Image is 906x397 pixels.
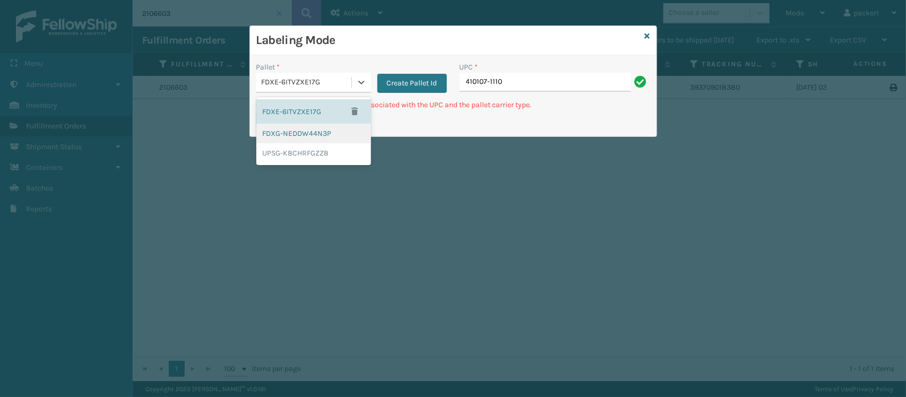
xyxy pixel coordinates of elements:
div: FDXE-6ITVZXE17G [256,99,371,124]
div: UPSG-K8CHRFGZZ8 [256,143,371,163]
button: Create Pallet Id [377,74,447,93]
h3: Labeling Mode [256,32,641,48]
div: FDXE-6ITVZXE17G [262,77,352,88]
label: UPC [460,62,478,73]
label: Pallet [256,62,280,73]
p: Can't find any fulfillment orders associated with the UPC and the pallet carrier type. [256,99,650,110]
div: FDXG-NEDDW44N3P [256,124,371,143]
